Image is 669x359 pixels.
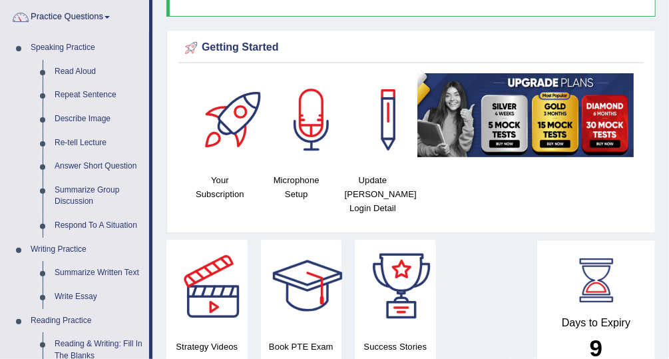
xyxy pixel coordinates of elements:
h4: Success Stories [355,340,436,354]
a: Summarize Group Discussion [49,179,149,214]
h4: Strategy Videos [166,340,248,354]
div: Getting Started [182,38,640,58]
a: Reading Practice [25,309,149,333]
h4: Book PTE Exam [261,340,342,354]
a: Describe Image [49,107,149,131]
a: Read Aloud [49,60,149,84]
a: Speaking Practice [25,36,149,60]
h4: Microphone Setup [265,173,328,201]
a: Writing Practice [25,238,149,262]
a: Respond To A Situation [49,214,149,238]
a: Repeat Sentence [49,83,149,107]
a: Summarize Written Text [49,261,149,285]
a: Answer Short Question [49,155,149,179]
h4: Days to Expiry [552,317,640,329]
h4: Update [PERSON_NAME] Login Detail [341,173,405,215]
a: Write Essay [49,285,149,309]
a: Re-tell Lecture [49,131,149,155]
h4: Your Subscription [188,173,252,201]
img: small5.jpg [417,73,634,157]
